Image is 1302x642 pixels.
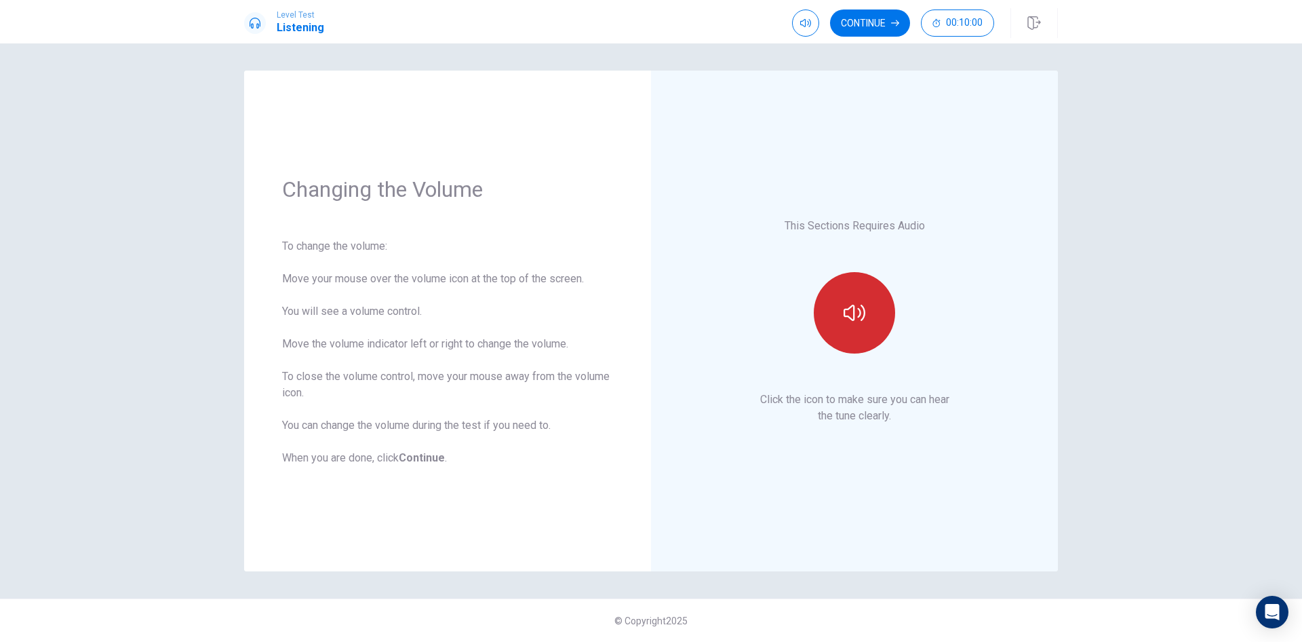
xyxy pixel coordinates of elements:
[1256,596,1288,628] div: Open Intercom Messenger
[399,451,445,464] b: Continue
[614,616,688,626] span: © Copyright 2025
[946,18,983,29] span: 00:10:00
[921,10,994,37] button: 00:10:00
[282,176,613,203] h1: Changing the Volume
[785,218,925,234] p: This Sections Requires Audio
[760,392,949,424] p: Click the icon to make sure you can hear the tune clearly.
[282,238,613,466] div: To change the volume: Move your mouse over the volume icon at the top of the screen. You will see...
[830,10,910,37] button: Continue
[277,20,324,36] h1: Listening
[277,10,324,20] span: Level Test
